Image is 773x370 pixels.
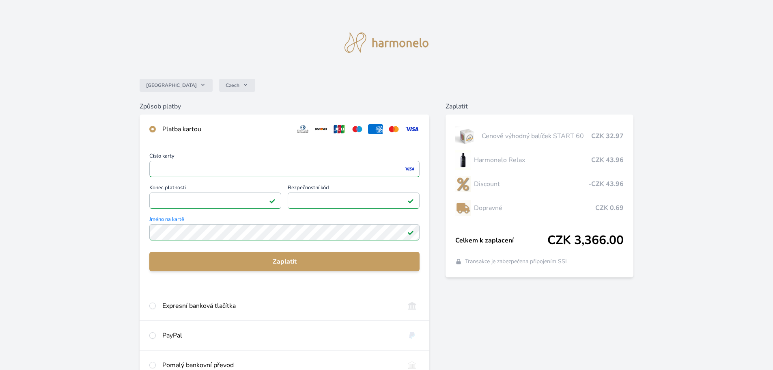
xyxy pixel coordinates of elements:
span: [GEOGRAPHIC_DATA] [146,82,197,89]
img: visa [404,165,415,173]
span: Zaplatit [156,257,413,266]
img: paypal.svg [405,331,420,340]
iframe: Iframe pro datum vypršení platnosti [153,195,278,206]
span: Číslo karty [149,154,420,161]
h6: Způsob platby [140,102,429,111]
input: Jméno na kartěPlatné pole [149,224,420,240]
span: CZK 43.96 [591,155,624,165]
img: logo.svg [345,32,429,53]
span: Transakce je zabezpečena připojením SSL [465,257,568,266]
img: mc.svg [386,124,401,134]
span: Bezpečnostní kód [288,185,420,193]
span: CZK 0.69 [595,203,624,213]
span: Jméno na kartě [149,217,420,224]
img: discount-lo.png [455,174,471,194]
span: Cenově výhodný balíček START 60 [482,131,591,141]
span: CZK 32.97 [591,131,624,141]
img: bankTransfer_IBAN.svg [405,360,420,370]
img: amex.svg [368,124,383,134]
span: CZK 3,366.00 [547,233,624,248]
img: Platné pole [407,197,414,204]
img: jcb.svg [332,124,347,134]
span: Discount [474,179,588,189]
img: diners.svg [295,124,310,134]
img: delivery-lo.png [455,198,471,218]
img: visa.svg [405,124,420,134]
span: Celkem k zaplacení [455,236,547,245]
img: onlineBanking_CZ.svg [405,301,420,311]
h6: Zaplatit [446,102,633,111]
span: Harmonelo Relax [474,155,591,165]
span: Dopravné [474,203,595,213]
span: Konec platnosti [149,185,281,193]
img: discover.svg [314,124,329,134]
img: CLEAN_RELAX_se_stinem_x-lo.jpg [455,150,471,170]
div: PayPal [162,331,398,340]
iframe: Iframe pro číslo karty [153,163,416,175]
button: Zaplatit [149,252,420,271]
div: Pomalý bankovní převod [162,360,398,370]
span: Czech [226,82,239,89]
img: Platné pole [269,197,276,204]
div: Platba kartou [162,124,289,134]
button: Czech [219,79,255,92]
button: [GEOGRAPHIC_DATA] [140,79,213,92]
img: maestro.svg [350,124,365,134]
img: Platné pole [407,229,414,236]
iframe: Iframe pro bezpečnostní kód [291,195,416,206]
span: -CZK 43.96 [588,179,624,189]
div: Expresní banková tlačítka [162,301,398,311]
img: start.jpg [455,126,478,146]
